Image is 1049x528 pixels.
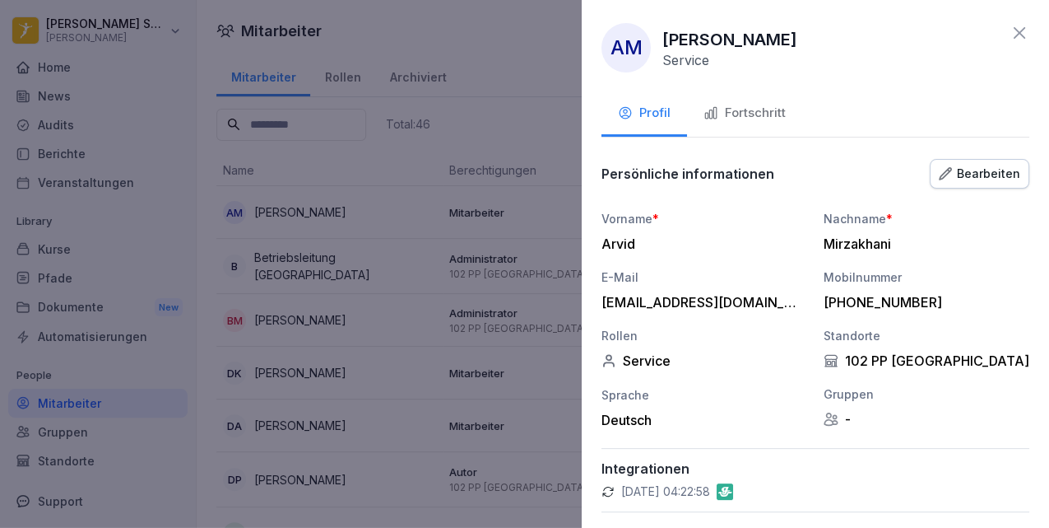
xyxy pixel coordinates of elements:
[824,269,1029,286] div: Mobilnummer
[687,92,802,137] button: Fortschritt
[601,386,807,404] div: Sprache
[824,236,1021,252] div: Mirzakhani
[618,104,671,123] div: Profil
[703,104,786,123] div: Fortschritt
[930,159,1029,189] button: Bearbeiten
[824,353,1029,369] div: 102 PP [GEOGRAPHIC_DATA]
[601,210,807,227] div: Vorname
[824,385,1029,403] div: Gruppen
[824,411,1029,428] div: -
[601,236,799,252] div: Arvid
[601,166,774,182] p: Persönliche informationen
[601,23,651,72] div: AM
[717,484,733,500] img: gastromatic.png
[621,484,710,500] p: [DATE] 04:22:58
[824,210,1029,227] div: Nachname
[939,165,1020,183] div: Bearbeiten
[824,294,1021,311] div: [PHONE_NUMBER]
[662,52,709,68] p: Service
[601,353,807,369] div: Service
[601,327,807,344] div: Rollen
[601,294,799,311] div: [EMAIL_ADDRESS][DOMAIN_NAME]
[601,412,807,428] div: Deutsch
[662,27,797,52] p: [PERSON_NAME]
[824,327,1029,344] div: Standorte
[601,92,687,137] button: Profil
[601,269,807,286] div: E-Mail
[601,460,1029,477] p: Integrationen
